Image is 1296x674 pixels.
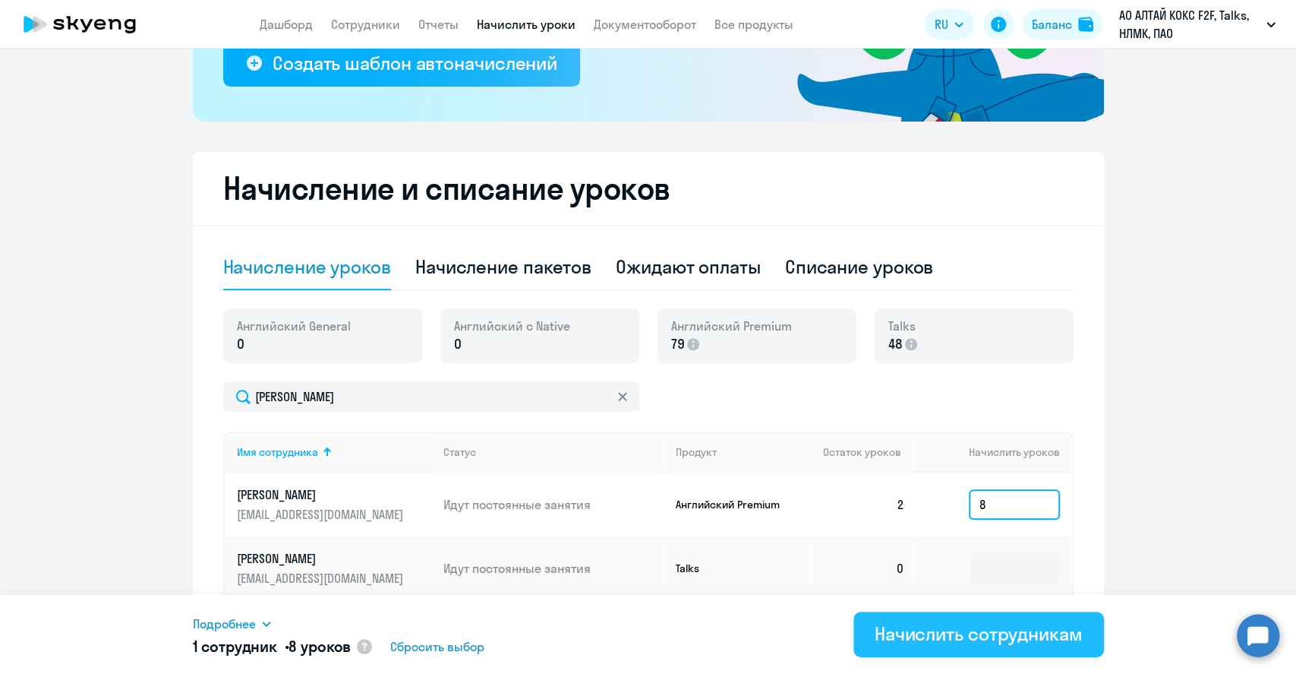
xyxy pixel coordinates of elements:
[237,445,432,459] div: Имя сотрудника
[1119,6,1260,43] p: АО АЛТАЙ КОКС F2F, Talks, НЛМК, ПАО
[331,17,400,32] a: Сотрудники
[237,550,407,567] p: [PERSON_NAME]
[415,255,591,279] div: Начисление пакетов
[443,445,476,459] div: Статус
[1112,6,1283,43] button: АО АЛТАЙ КОКС F2F, Talks, НЛМК, ПАО
[676,498,790,511] p: Английский Premium
[785,255,934,279] div: Списание уроков
[289,637,351,656] span: 8 уроков
[454,318,570,334] span: Английский с Native
[237,486,432,523] a: [PERSON_NAME][EMAIL_ADDRESS][DOMAIN_NAME]
[853,612,1104,657] button: Начислить сотрудникам
[811,536,917,600] td: 0
[443,445,664,459] div: Статус
[823,445,917,459] div: Остаток уроков
[443,560,664,577] p: Идут постоянные занятия
[888,318,916,334] span: Talks
[1032,15,1072,33] div: Баланс
[223,41,580,87] button: Создать шаблон автоначислений
[1078,17,1093,32] img: balance
[260,17,313,32] a: Дашборд
[671,334,685,354] span: 79
[237,570,407,587] p: [EMAIL_ADDRESS][DOMAIN_NAME]
[237,334,244,354] span: 0
[714,17,793,32] a: Все продукты
[193,615,256,633] span: Подробнее
[443,496,664,513] p: Идут постоянные занятия
[676,445,717,459] div: Продукт
[237,550,432,587] a: [PERSON_NAME][EMAIL_ADDRESS][DOMAIN_NAME]
[676,562,790,575] p: Talks
[1023,9,1102,40] button: Балансbalance
[237,318,351,334] span: Английский General
[935,15,948,33] span: RU
[390,638,484,656] span: Сбросить выбор
[237,506,407,523] p: [EMAIL_ADDRESS][DOMAIN_NAME]
[811,473,917,536] td: 2
[418,17,459,32] a: Отчеты
[888,334,903,354] span: 48
[237,486,407,503] p: [PERSON_NAME]
[616,255,761,279] div: Ожидают оплаты
[223,170,1074,207] h2: Начисление и списание уроков
[454,334,462,354] span: 0
[193,636,352,657] h5: 1 сотрудник •
[924,9,974,40] button: RU
[477,17,575,32] a: Начислить уроки
[875,622,1083,646] div: Начислить сотрудникам
[594,17,696,32] a: Документооборот
[916,432,1071,473] th: Начислить уроков
[823,445,901,459] span: Остаток уроков
[273,51,557,75] div: Создать шаблон автоначислений
[671,318,792,334] span: Английский Premium
[223,255,391,279] div: Начисление уроков
[237,445,318,459] div: Имя сотрудника
[676,445,811,459] div: Продукт
[223,381,639,412] input: Поиск по имени, email, продукту или статусу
